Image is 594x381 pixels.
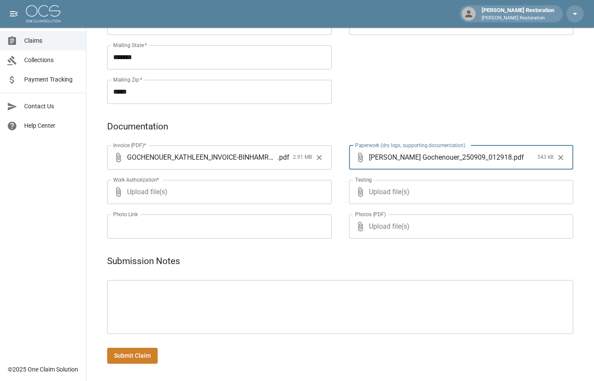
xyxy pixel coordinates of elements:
span: Payment Tracking [24,75,79,84]
span: Upload file(s) [127,180,308,204]
span: Help Center [24,121,79,130]
button: Clear [313,151,326,164]
span: Contact Us [24,102,79,111]
button: Submit Claim [107,348,158,364]
span: GOCHENOUER_KATHLEEN_INVOICE-BINHAMRESTORATION-[GEOGRAPHIC_DATA] [127,152,277,162]
div: [PERSON_NAME] Restoration [478,6,558,22]
label: Testing [355,176,372,183]
span: Claims [24,36,79,45]
label: Mailing State [113,41,147,49]
div: © 2025 One Claim Solution [8,365,78,374]
label: Photo Link [113,211,138,218]
label: Mailing Zip [113,76,143,83]
button: Clear [554,151,567,164]
label: Work Authorization* [113,176,159,183]
label: Invoice (PDF)* [113,142,146,149]
span: 543 kB [537,153,553,162]
label: Paperwork (dry logs, supporting documentation) [355,142,465,149]
button: open drawer [5,5,22,22]
span: . pdf [277,152,289,162]
span: Upload file(s) [369,180,550,204]
p: [PERSON_NAME] Restoration [482,15,554,22]
span: [PERSON_NAME] Gochenouer_250909_012918 [369,152,512,162]
img: ocs-logo-white-transparent.png [26,5,60,22]
span: 2.91 MB [293,153,312,162]
span: . pdf [512,152,524,162]
span: Upload file(s) [369,214,550,239]
span: Collections [24,56,79,65]
label: Photos (PDF) [355,211,386,218]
